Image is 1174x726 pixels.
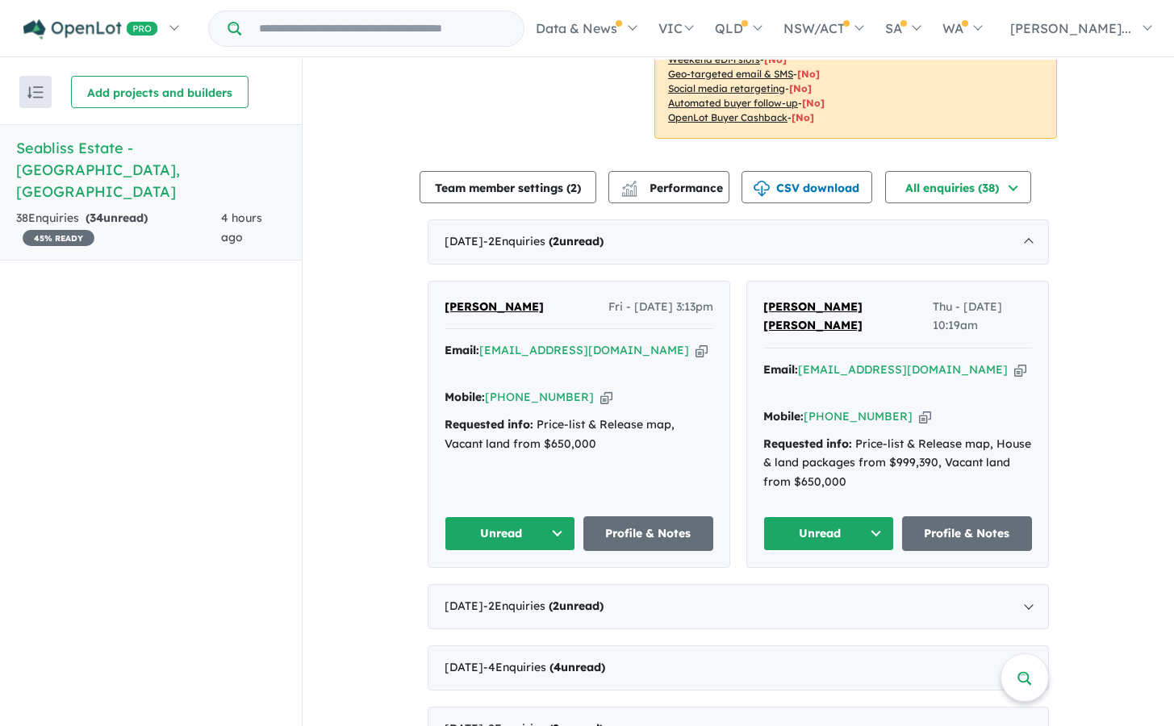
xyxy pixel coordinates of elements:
span: Thu - [DATE] 10:19am [933,298,1032,336]
span: [No] [764,53,787,65]
img: line-chart.svg [622,181,637,190]
strong: Email: [445,343,479,357]
strong: ( unread) [549,599,604,613]
span: [No] [792,111,814,123]
span: [PERSON_NAME] [PERSON_NAME] [763,299,863,333]
span: [No] [802,97,825,109]
span: Performance [624,181,723,195]
a: Profile & Notes [583,516,714,551]
u: OpenLot Buyer Cashback [668,111,788,123]
h5: Seabliss Estate - [GEOGRAPHIC_DATA] , [GEOGRAPHIC_DATA] [16,137,286,202]
span: [No] [797,68,820,80]
strong: Requested info: [445,417,533,432]
button: Unread [445,516,575,551]
button: Copy [1014,361,1026,378]
strong: ( unread) [549,234,604,248]
img: bar-chart.svg [621,186,637,196]
a: [EMAIL_ADDRESS][DOMAIN_NAME] [479,343,689,357]
strong: Mobile: [763,409,804,423]
strong: Mobile: [445,390,485,404]
span: 2 [570,181,577,195]
a: [PHONE_NUMBER] [804,409,913,423]
span: [No] [789,82,812,94]
span: 45 % READY [23,230,94,246]
div: Price-list & Release map, House & land packages from $999,390, Vacant land from $650,000 [763,435,1032,492]
u: Geo-targeted email & SMS [668,68,793,80]
span: 2 [553,234,559,248]
a: [PHONE_NUMBER] [485,390,594,404]
div: [DATE] [428,584,1049,629]
strong: ( unread) [86,211,148,225]
a: [EMAIL_ADDRESS][DOMAIN_NAME] [798,362,1008,377]
button: Performance [608,171,729,203]
button: Unread [763,516,894,551]
a: [PERSON_NAME] [445,298,544,317]
strong: Email: [763,362,798,377]
button: Copy [696,342,708,359]
u: Social media retargeting [668,82,785,94]
span: 4 hours ago [221,211,262,244]
button: All enquiries (38) [885,171,1031,203]
div: 38 Enquir ies [16,209,221,248]
button: Team member settings (2) [420,171,596,203]
a: [PERSON_NAME] [PERSON_NAME] [763,298,933,336]
span: Fri - [DATE] 3:13pm [608,298,713,317]
span: [PERSON_NAME] [445,299,544,314]
span: - 2 Enquir ies [483,234,604,248]
span: 2 [553,599,559,613]
span: - 4 Enquir ies [483,660,605,674]
img: download icon [754,181,770,197]
a: Profile & Notes [902,516,1033,551]
div: [DATE] [428,645,1049,691]
u: Automated buyer follow-up [668,97,798,109]
span: 4 [554,660,561,674]
u: Weekend eDM slots [668,53,760,65]
span: - 2 Enquir ies [483,599,604,613]
img: sort.svg [27,86,44,98]
input: Try estate name, suburb, builder or developer [244,11,520,46]
span: [PERSON_NAME]... [1010,20,1131,36]
span: 34 [90,211,103,225]
img: Openlot PRO Logo White [23,19,158,40]
button: Copy [600,389,612,406]
button: CSV download [742,171,872,203]
button: Copy [919,408,931,425]
div: Price-list & Release map, Vacant land from $650,000 [445,415,713,454]
button: Add projects and builders [71,76,249,108]
div: [DATE] [428,219,1049,265]
strong: Requested info: [763,436,852,451]
strong: ( unread) [549,660,605,674]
